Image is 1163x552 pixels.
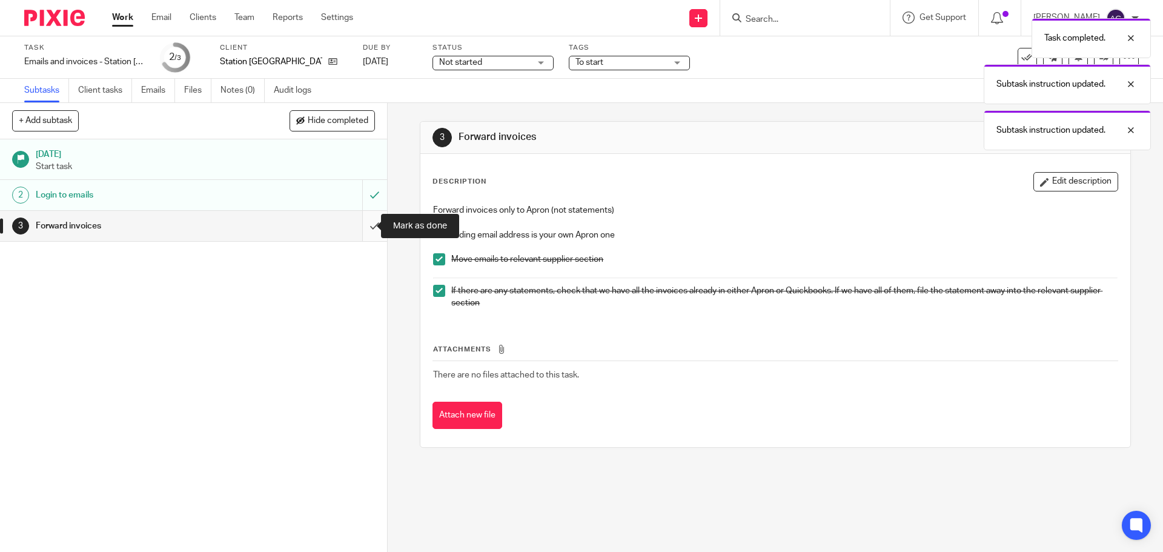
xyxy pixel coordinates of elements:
[12,110,79,131] button: + Add subtask
[141,79,175,102] a: Emails
[36,161,375,173] p: Start task
[439,58,482,67] span: Not started
[190,12,216,24] a: Clients
[996,124,1105,136] p: Subtask instruction updated.
[433,346,491,353] span: Attachments
[459,131,801,144] h1: Forward invoices
[36,217,245,235] h1: Forward invoices
[290,110,375,131] button: Hide completed
[220,56,322,68] p: Station [GEOGRAPHIC_DATA]
[220,79,265,102] a: Notes (0)
[433,229,1117,241] p: Forwarding email address is your own Apron one
[433,371,579,379] span: There are no files attached to this task.
[308,116,368,126] span: Hide completed
[112,12,133,24] a: Work
[433,204,1117,216] p: Forward invoices only to Apron (not statements)
[184,79,211,102] a: Files
[220,43,348,53] label: Client
[451,285,1117,310] p: If there are any statements, check that we have all the invoices already in either Apron or Quick...
[24,56,145,68] div: Emails and invoices - Station South - Aisha - Thursday
[432,128,452,147] div: 3
[273,12,303,24] a: Reports
[321,12,353,24] a: Settings
[1033,172,1118,191] button: Edit description
[432,43,554,53] label: Status
[36,145,375,161] h1: [DATE]
[575,58,603,67] span: To start
[24,56,145,68] div: Emails and invoices - Station [GEOGRAPHIC_DATA] - [DATE]
[451,253,1117,265] p: Move emails to relevant supplier section
[1106,8,1125,28] img: svg%3E
[36,186,245,204] h1: Login to emails
[24,43,145,53] label: Task
[24,10,85,26] img: Pixie
[151,12,171,24] a: Email
[1044,32,1105,44] p: Task completed.
[274,79,320,102] a: Audit logs
[12,218,29,234] div: 3
[432,177,486,187] p: Description
[78,79,132,102] a: Client tasks
[12,187,29,204] div: 2
[363,43,417,53] label: Due by
[432,402,502,429] button: Attach new file
[169,50,181,64] div: 2
[24,79,69,102] a: Subtasks
[174,55,181,61] small: /3
[363,58,388,66] span: [DATE]
[996,78,1105,90] p: Subtask instruction updated.
[569,43,690,53] label: Tags
[234,12,254,24] a: Team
